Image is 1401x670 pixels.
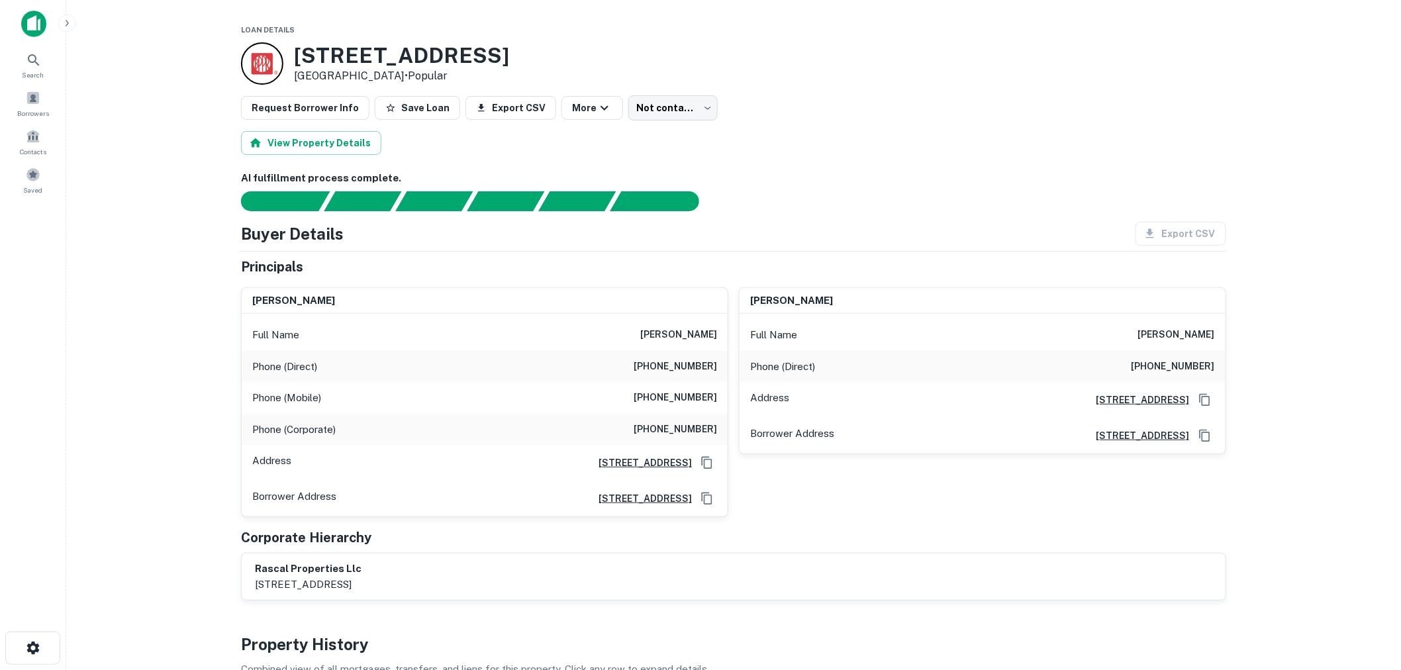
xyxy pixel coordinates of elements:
span: Contacts [20,146,46,157]
a: Contacts [4,124,62,160]
p: Full Name [750,327,797,343]
p: Phone (Direct) [252,359,317,375]
p: [STREET_ADDRESS] [255,577,362,593]
button: Copy Address [1195,390,1215,410]
button: More [561,96,623,120]
button: Request Borrower Info [241,96,369,120]
p: Borrower Address [750,426,834,446]
button: Save Loan [375,96,460,120]
span: Borrowers [17,108,49,119]
h6: [PHONE_NUMBER] [634,390,717,406]
button: Export CSV [465,96,556,120]
span: Saved [24,185,43,195]
h5: Corporate Hierarchy [241,528,371,548]
h6: [PERSON_NAME] [1138,327,1215,343]
a: [STREET_ADDRESS] [588,491,692,506]
p: Phone (Direct) [750,359,815,375]
h6: [PHONE_NUMBER] [1132,359,1215,375]
div: AI fulfillment process complete. [610,191,715,211]
div: Principals found, still searching for contact information. This may take time... [538,191,616,211]
p: Phone (Mobile) [252,390,321,406]
p: Address [252,453,291,473]
button: Copy Address [697,489,717,508]
a: Popular [408,70,448,82]
iframe: Chat Widget [1335,564,1401,628]
a: Saved [4,162,62,198]
button: View Property Details [241,131,381,155]
div: Your request is received and processing... [324,191,401,211]
div: Not contacted [628,95,718,120]
h6: [PHONE_NUMBER] [634,422,717,438]
span: Loan Details [241,26,295,34]
img: capitalize-icon.png [21,11,46,37]
p: Address [750,390,789,410]
a: [STREET_ADDRESS] [1086,393,1190,407]
button: Copy Address [1195,426,1215,446]
p: Phone (Corporate) [252,422,336,438]
h6: [PERSON_NAME] [750,293,833,309]
h6: AI fulfillment process complete. [241,171,1226,186]
h6: [PERSON_NAME] [252,293,335,309]
div: Principals found, AI now looking for contact information... [467,191,544,211]
span: Search [23,70,44,80]
button: Copy Address [697,453,717,473]
p: Borrower Address [252,489,336,508]
h6: rascal properties llc [255,561,362,577]
h6: [PERSON_NAME] [640,327,717,343]
h4: Property History [241,632,1226,656]
a: Borrowers [4,85,62,121]
h3: [STREET_ADDRESS] [294,43,509,68]
h6: [PHONE_NUMBER] [634,359,717,375]
p: Full Name [252,327,299,343]
div: Sending borrower request to AI... [225,191,324,211]
div: Documents found, AI parsing details... [395,191,473,211]
a: [STREET_ADDRESS] [588,455,692,470]
a: Search [4,47,62,83]
p: [GEOGRAPHIC_DATA] • [294,68,509,84]
h4: Buyer Details [241,222,344,246]
h5: Principals [241,257,303,277]
a: [STREET_ADDRESS] [1086,428,1190,443]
